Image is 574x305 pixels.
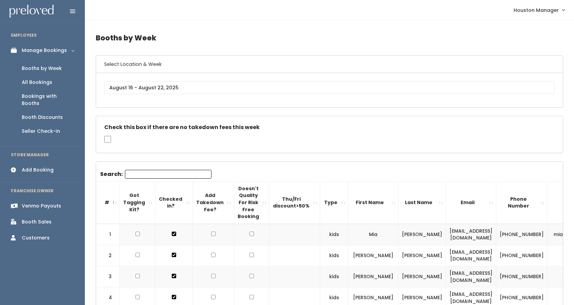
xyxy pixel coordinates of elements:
div: Seller Check-in [22,128,60,135]
td: [PERSON_NAME] [399,245,446,266]
th: Doesn't Quality For Risk Free Booking : activate to sort column ascending [234,181,270,223]
div: Venmo Payouts [22,202,61,210]
th: Email: activate to sort column ascending [446,181,496,223]
td: [PERSON_NAME] [348,245,399,266]
th: Type: activate to sort column ascending [320,181,348,223]
td: 3 [96,266,120,287]
th: Last Name: activate to sort column ascending [399,181,446,223]
th: Thu/Fri discount&gt;50%: activate to sort column ascending [270,181,320,223]
td: Mia [348,224,399,245]
h4: Booths by Week [96,29,563,47]
a: Houston Manager [507,3,571,17]
input: Search: [125,170,211,179]
div: Customers [22,234,50,241]
td: 1 [96,224,120,245]
td: [PERSON_NAME] [348,266,399,287]
div: Add Booking [22,166,54,174]
td: [EMAIL_ADDRESS][DOMAIN_NAME] [446,245,496,266]
th: First Name: activate to sort column ascending [348,181,399,223]
th: Phone Number: activate to sort column ascending [496,181,548,223]
input: August 16 - August 22, 2025 [104,81,555,94]
label: Search: [100,170,211,179]
th: Checked in?: activate to sort column ascending [155,181,193,223]
td: [EMAIL_ADDRESS][DOMAIN_NAME] [446,266,496,287]
h5: Check this box if there are no takedown fees this week [104,124,555,130]
td: [PHONE_NUMBER] [496,266,548,287]
div: Booth Sales [22,218,52,226]
td: kids [320,224,348,245]
div: Booths by Week [22,65,62,72]
td: [PHONE_NUMBER] [496,245,548,266]
th: #: activate to sort column descending [96,181,120,223]
td: kids [320,245,348,266]
td: [PERSON_NAME] [399,224,446,245]
th: Add Takedown Fee?: activate to sort column ascending [193,181,234,223]
td: [PERSON_NAME] [399,266,446,287]
th: Got Tagging Kit?: activate to sort column ascending [120,181,155,223]
td: 2 [96,245,120,266]
img: preloved logo [10,5,54,18]
td: [PHONE_NUMBER] [496,224,548,245]
div: Manage Bookings [22,47,67,54]
div: Booth Discounts [22,114,63,121]
td: [EMAIL_ADDRESS][DOMAIN_NAME] [446,224,496,245]
span: Houston Manager [514,6,559,14]
div: All Bookings [22,79,52,86]
h6: Select Location & Week [96,56,563,73]
td: kids [320,266,348,287]
div: Bookings with Booths [22,93,74,107]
